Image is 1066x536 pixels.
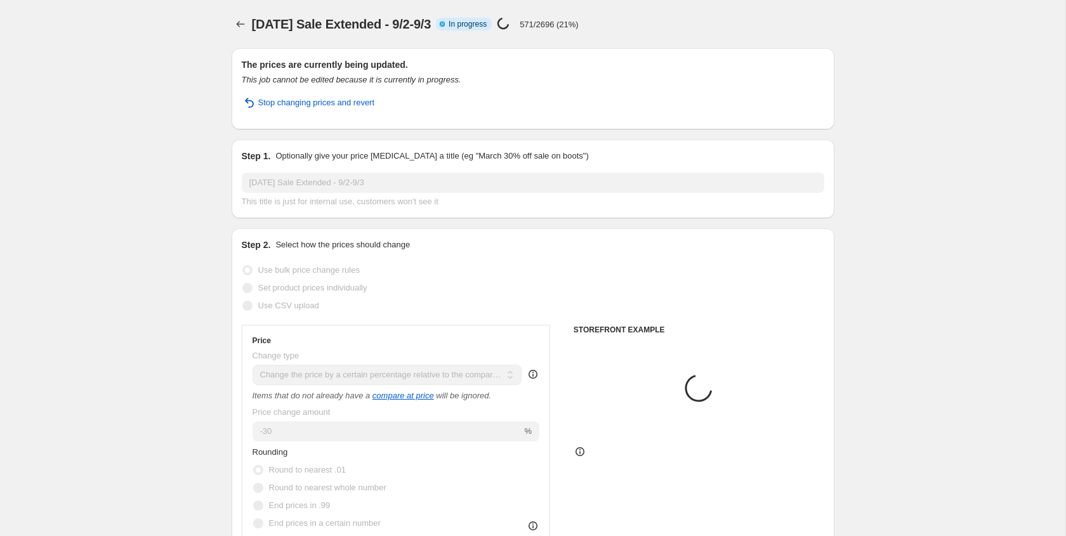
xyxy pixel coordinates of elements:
[269,518,381,528] span: End prices in a certain number
[253,447,288,457] span: Rounding
[372,391,434,400] button: compare at price
[520,20,579,29] p: 571/2696 (21%)
[242,58,824,71] h2: The prices are currently being updated.
[242,173,824,193] input: 30% off holiday sale
[258,265,360,275] span: Use bulk price change rules
[232,15,249,33] button: Price change jobs
[253,421,522,441] input: -20
[258,96,375,109] span: Stop changing prices and revert
[234,93,383,113] button: Stop changing prices and revert
[242,239,271,251] h2: Step 2.
[253,336,271,346] h3: Price
[574,325,824,335] h6: STOREFRONT EXAMPLE
[242,197,438,206] span: This title is just for internal use, customers won't see it
[242,75,461,84] i: This job cannot be edited because it is currently in progress.
[253,391,371,400] i: Items that do not already have a
[253,351,299,360] span: Change type
[253,407,331,417] span: Price change amount
[269,465,346,474] span: Round to nearest .01
[269,483,386,492] span: Round to nearest whole number
[527,368,539,381] div: help
[275,150,588,162] p: Optionally give your price [MEDICAL_DATA] a title (eg "March 30% off sale on boots")
[436,391,491,400] i: will be ignored.
[258,283,367,292] span: Set product prices individually
[269,500,331,510] span: End prices in .99
[524,426,532,436] span: %
[258,301,319,310] span: Use CSV upload
[252,17,431,31] span: [DATE] Sale Extended - 9/2-9/3
[275,239,410,251] p: Select how the prices should change
[449,19,487,29] span: In progress
[242,150,271,162] h2: Step 1.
